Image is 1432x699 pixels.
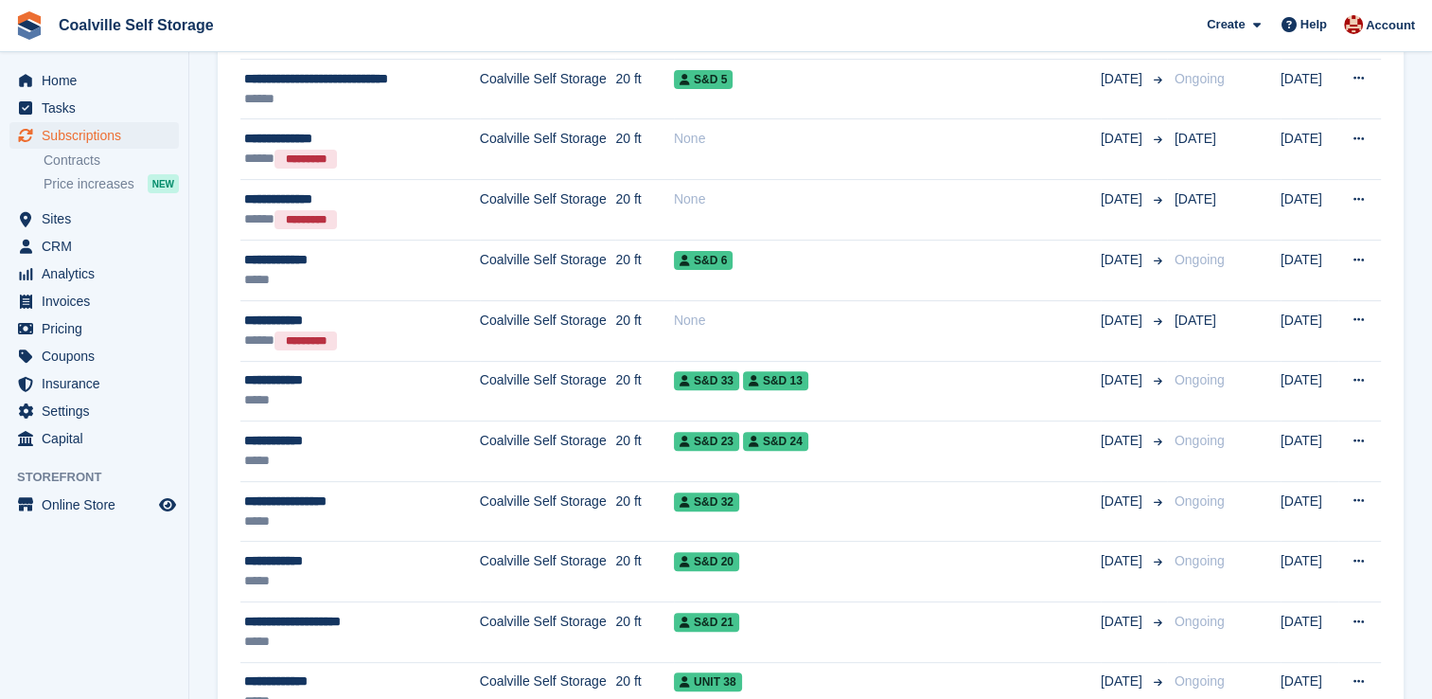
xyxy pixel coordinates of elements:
[1207,15,1245,34] span: Create
[1175,71,1225,86] span: Ongoing
[743,432,808,451] span: S&D 24
[44,152,179,170] a: Contracts
[480,361,616,421] td: Coalville Self Storage
[9,288,179,314] a: menu
[9,260,179,287] a: menu
[1101,370,1146,390] span: [DATE]
[674,311,1101,331] div: None
[1175,553,1225,568] span: Ongoing
[1281,300,1338,361] td: [DATE]
[42,233,155,260] span: CRM
[1175,372,1225,387] span: Ongoing
[1281,241,1338,301] td: [DATE]
[674,129,1101,149] div: None
[615,59,674,119] td: 20 ft
[9,343,179,369] a: menu
[615,361,674,421] td: 20 ft
[1101,69,1146,89] span: [DATE]
[1101,492,1146,511] span: [DATE]
[674,552,739,571] span: S&D 20
[1101,672,1146,691] span: [DATE]
[44,173,179,194] a: Price increases NEW
[480,481,616,542] td: Coalville Self Storage
[1101,612,1146,632] span: [DATE]
[42,425,155,452] span: Capital
[42,343,155,369] span: Coupons
[1366,16,1415,35] span: Account
[42,492,155,518] span: Online Store
[42,288,155,314] span: Invoices
[674,432,739,451] span: S&D 23
[1175,614,1225,629] span: Ongoing
[42,260,155,287] span: Analytics
[615,421,674,482] td: 20 ft
[1281,481,1338,542] td: [DATE]
[615,542,674,602] td: 20 ft
[42,315,155,342] span: Pricing
[1101,311,1146,331] span: [DATE]
[1281,421,1338,482] td: [DATE]
[42,122,155,149] span: Subscriptions
[15,11,44,40] img: stora-icon-8386f47178a22dfd0bd8f6a31ec36ba5ce8667c1dd55bd0f319d3a0aa187defe.svg
[674,371,739,390] span: S&D 33
[480,300,616,361] td: Coalville Self Storage
[42,67,155,94] span: Home
[1281,180,1338,241] td: [DATE]
[1281,542,1338,602] td: [DATE]
[42,95,155,121] span: Tasks
[1175,433,1225,448] span: Ongoing
[9,370,179,397] a: menu
[1281,119,1338,180] td: [DATE]
[148,174,179,193] div: NEW
[9,233,179,260] a: menu
[156,493,179,516] a: Preview store
[1175,191,1216,206] span: [DATE]
[1175,313,1216,328] span: [DATE]
[1175,131,1216,146] span: [DATE]
[1344,15,1363,34] img: Hannah Milner
[17,468,188,487] span: Storefront
[1175,673,1225,689] span: Ongoing
[1175,252,1225,267] span: Ongoing
[480,241,616,301] td: Coalville Self Storage
[615,119,674,180] td: 20 ft
[674,493,739,511] span: S&D 32
[9,67,179,94] a: menu
[9,315,179,342] a: menu
[615,481,674,542] td: 20 ft
[9,206,179,232] a: menu
[615,300,674,361] td: 20 ft
[674,672,742,691] span: Unit 38
[1101,250,1146,270] span: [DATE]
[9,95,179,121] a: menu
[44,175,134,193] span: Price increases
[480,542,616,602] td: Coalville Self Storage
[42,398,155,424] span: Settings
[9,398,179,424] a: menu
[1101,551,1146,571] span: [DATE]
[1175,493,1225,509] span: Ongoing
[1101,189,1146,209] span: [DATE]
[480,602,616,663] td: Coalville Self Storage
[480,421,616,482] td: Coalville Self Storage
[615,602,674,663] td: 20 ft
[1281,361,1338,421] td: [DATE]
[674,251,733,270] span: S&D 6
[743,371,808,390] span: S&D 13
[1101,431,1146,451] span: [DATE]
[674,70,733,89] span: S&D 5
[9,122,179,149] a: menu
[51,9,221,41] a: Coalville Self Storage
[674,613,739,632] span: S&D 21
[615,180,674,241] td: 20 ft
[9,425,179,452] a: menu
[1300,15,1327,34] span: Help
[1281,602,1338,663] td: [DATE]
[674,189,1101,209] div: None
[42,206,155,232] span: Sites
[615,241,674,301] td: 20 ft
[480,180,616,241] td: Coalville Self Storage
[9,492,179,518] a: menu
[42,370,155,397] span: Insurance
[480,59,616,119] td: Coalville Self Storage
